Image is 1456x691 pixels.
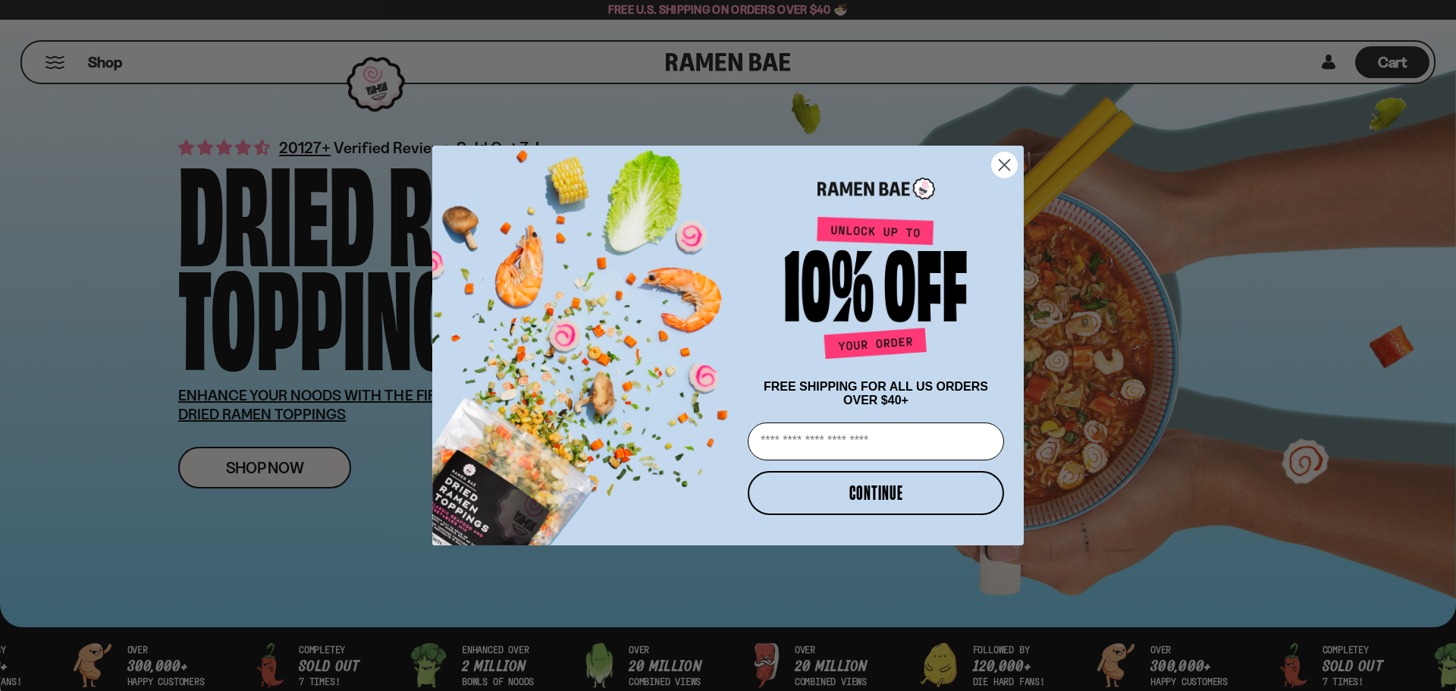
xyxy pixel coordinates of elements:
img: ce7035ce-2e49-461c-ae4b-8ade7372f32c.png [432,133,742,545]
button: CONTINUE [748,471,1004,515]
span: FREE SHIPPING FOR ALL US ORDERS OVER $40+ [764,380,988,407]
img: Unlock up to 10% off [781,216,971,365]
img: Ramen Bae Logo [817,176,935,201]
button: Close dialog [991,152,1018,178]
